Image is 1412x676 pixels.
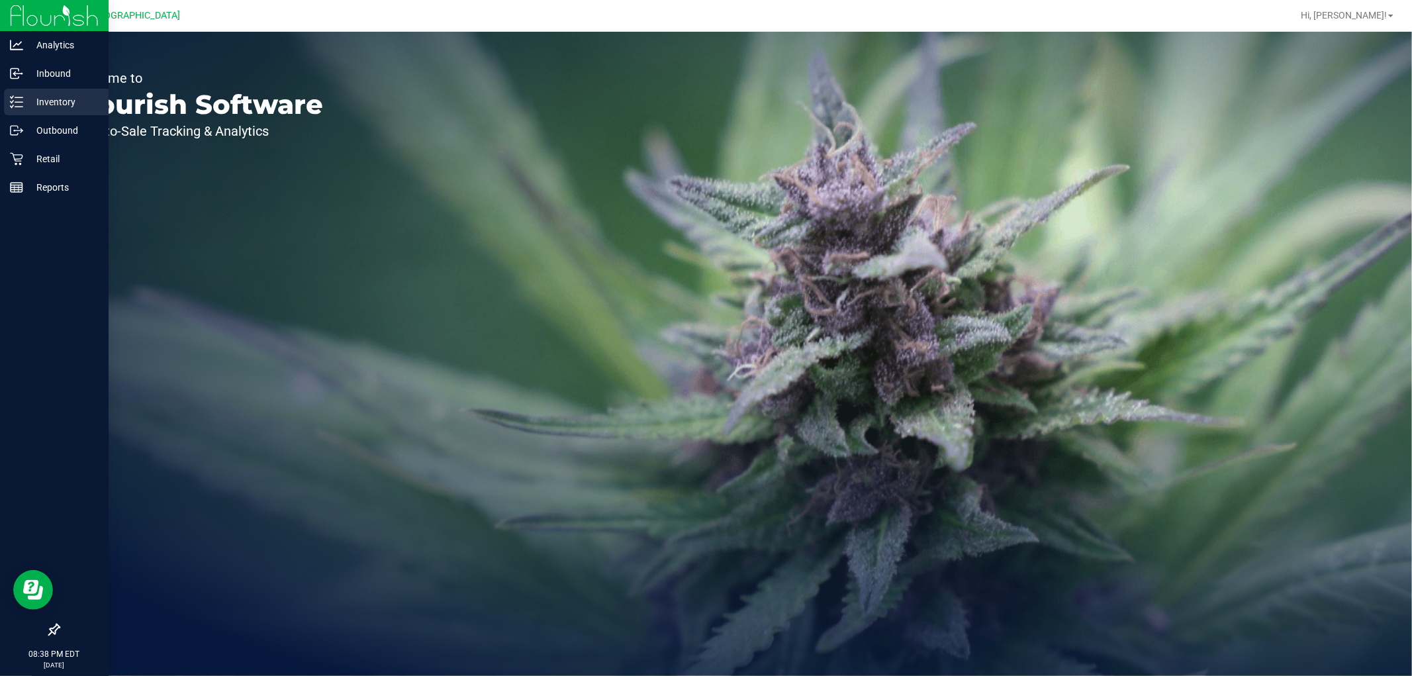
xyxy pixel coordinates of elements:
p: Inventory [23,94,103,110]
inline-svg: Analytics [10,38,23,52]
inline-svg: Retail [10,152,23,166]
p: Seed-to-Sale Tracking & Analytics [71,124,323,138]
p: Analytics [23,37,103,53]
p: 08:38 PM EDT [6,648,103,660]
p: Flourish Software [71,91,323,118]
p: Retail [23,151,103,167]
p: Inbound [23,66,103,81]
inline-svg: Inbound [10,67,23,80]
p: Reports [23,179,103,195]
iframe: Resource center [13,570,53,610]
inline-svg: Outbound [10,124,23,137]
span: Hi, [PERSON_NAME]! [1301,10,1387,21]
inline-svg: Inventory [10,95,23,109]
p: Outbound [23,122,103,138]
p: [DATE] [6,660,103,670]
p: Welcome to [71,72,323,85]
inline-svg: Reports [10,181,23,194]
span: [GEOGRAPHIC_DATA] [90,10,181,21]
